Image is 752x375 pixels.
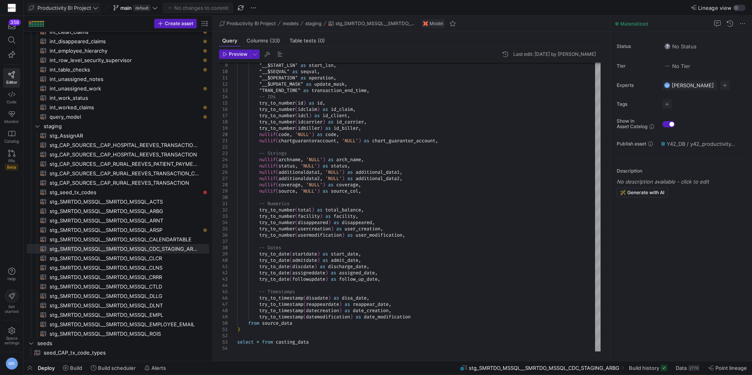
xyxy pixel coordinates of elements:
[50,65,200,74] span: int_table_checks​​​​​​​​​​
[27,159,209,169] a: stg_CAP_SOURCES__CAP_RURAL_REEVES_PATIENT_PAYMENT​​​​​​​​​​
[627,190,664,195] span: Generate with AI
[320,125,323,131] span: )
[50,37,200,46] span: int_disappeared_claims​​​​​​​​​​
[342,169,345,175] span: )
[27,150,209,159] a: stg_CAP_SOURCES__CAP_HOSPITAL_REEVES_TRANSACTION​​​​​​​​​​
[314,112,320,119] span: as
[141,361,170,375] button: Alerts
[50,244,200,254] span: stg_SMRTDO_MSSQL__SMRTDO_MSSQL_CDC_STAGING_ARBG​​​​​​​​​​
[219,131,228,138] div: 20
[289,131,292,138] span: ,
[3,107,20,127] a: Monitor
[50,112,200,121] span: query_model​​​​​​​​​​
[27,65,209,74] div: Press SPACE to select this row.
[259,169,276,175] span: nullif
[259,81,303,87] span: "__$UPDATE_MASK"
[247,38,280,43] span: Columns
[50,188,200,197] span: stg_seed_tx_codes​​​​​​​​​​
[328,156,334,163] span: as
[219,62,228,68] div: 9
[336,138,339,144] span: ,
[3,355,20,372] button: MR
[219,106,228,112] div: 16
[347,175,353,182] span: as
[276,163,278,169] span: (
[325,169,342,175] span: 'NULL'
[50,94,200,103] span: int_work_status​​​​​​​​​​
[87,361,139,375] button: Build scheduler
[364,119,367,125] span: ,
[334,125,358,131] span: id_biller
[259,163,276,169] span: nullif
[27,131,209,140] div: Press SPACE to select this row.
[219,68,228,75] div: 10
[662,41,699,51] button: No statusNo Status
[317,68,320,75] span: ,
[27,103,209,112] div: Press SPACE to select this row.
[229,51,247,57] span: Preview
[27,348,209,357] a: seed_CAP_tx_code_types​​​​​​
[4,119,19,124] span: Monitor
[617,118,647,129] span: Show in Asset Catalog
[50,254,200,263] span: stg_SMRTDO_MSSQL__SMRTDO_MSSQL_CLCR​​​​​​​​​​
[219,125,228,131] div: 19
[219,150,228,156] div: 23
[44,348,200,357] span: seed_CAP_tx_code_types​​​​​​
[27,187,209,197] a: stg_seed_tx_codes​​​​​​​​​​
[698,5,732,11] span: Lineage view
[361,156,364,163] span: ,
[353,106,356,112] span: ,
[27,55,209,65] a: int_row_level_security_supervisor​​​​​​​​​​
[300,68,317,75] span: seqval
[342,138,358,144] span: 'NULL'
[50,301,200,310] span: stg_SMRTDO_MSSQL__SMRTDO_MSSQL_DLNT​​​​​​​​​​
[278,156,300,163] span: archname
[27,159,209,169] div: Press SPACE to select this row.
[664,63,690,69] span: No Tier
[27,121,209,131] div: Press SPACE to select this row.
[617,168,749,174] p: Description
[219,75,228,81] div: 11
[325,125,331,131] span: as
[513,51,596,57] div: Last edit: [DATE] by [PERSON_NAME]
[154,19,197,28] button: Create asset
[27,74,209,84] a: int_unassigned_notes​​​​​​​​​​
[3,127,20,147] a: Catalog
[227,21,276,26] span: Productivity BI Project
[325,175,342,182] span: 'NULL'
[309,100,314,106] span: as
[317,131,323,138] span: as
[364,138,369,144] span: as
[27,169,209,178] div: Press SPACE to select this row.
[334,62,336,68] span: ,
[298,100,303,106] span: id
[219,50,250,59] button: Preview
[662,61,692,71] button: No tierNo Tier
[336,131,339,138] span: ,
[219,87,228,94] div: 13
[314,81,345,87] span: update_mask
[676,365,687,371] span: Data
[372,138,435,144] span: chart_guarantor_account
[70,365,82,371] span: Build
[278,175,320,182] span: additionaldata2
[27,244,209,254] div: Press SPACE to select this row.
[347,163,350,169] span: ,
[50,226,200,235] span: stg_SMRTDO_MSSQL__SMRTDO_MSSQL_ARSP​​​​​​​​​​
[50,197,200,206] span: stg_SMRTDO_MSSQL__SMRTDO_MSSQL_ACTS​​​​​​​​​​
[27,140,209,150] div: Press SPACE to select this row.
[7,99,17,104] span: Code
[50,207,200,216] span: stg_SMRTDO_MSSQL__SMRTDO_MSSQL_ARBG​​​​​​​​​​
[50,103,200,112] span: int_worked_claims​​​​​​​​​​
[27,263,209,272] a: stg_SMRTDO_MSSQL__SMRTDO_MSSQL_CLNS​​​​​​​​​​
[27,244,209,254] a: stg_SMRTDO_MSSQL__SMRTDO_MSSQL_CDC_STAGING_ARBG​​​​​​​​​​
[27,112,209,121] a: query_model​​​​​​​​​​
[259,125,295,131] span: try_to_number
[300,163,317,169] span: 'NULL'
[50,329,200,338] span: stg_SMRTDO_MSSQL__SMRTDO_MSSQL_ROIS​​​​​​​​​​
[259,87,300,94] span: "TRAN_END_TIME"
[50,150,200,159] span: stg_CAP_SOURCES__CAP_HOSPITAL_REEVES_TRANSACTION​​​​​​​​​​
[331,163,347,169] span: status
[219,144,228,150] div: 22
[27,178,209,187] a: stg_CAP_SOURCES__CAP_RURAL_REEVES_TRANSACTION​​​​​​​​​​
